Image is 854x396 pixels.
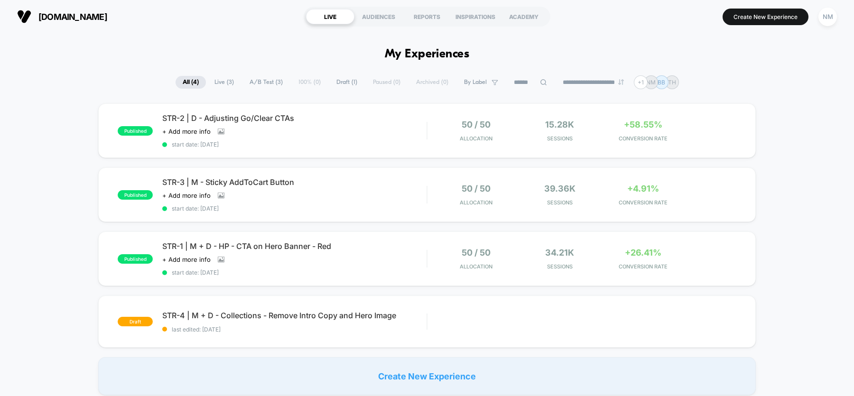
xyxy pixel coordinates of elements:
[462,248,491,258] span: 50 / 50
[500,9,548,24] div: ACADEMY
[460,199,492,206] span: Allocation
[118,317,153,326] span: draft
[162,311,427,320] span: STR-4 | M + D - Collections - Remove Intro Copy and Hero Image
[354,9,403,24] div: AUDIENCES
[162,241,427,251] span: STR-1 | M + D - HP - CTA on Hero Banner - Red
[462,184,491,193] span: 50 / 50
[634,75,648,89] div: + 1
[162,128,211,135] span: + Add more info
[723,9,808,25] button: Create New Experience
[646,79,656,86] p: NM
[385,47,470,61] h1: My Experiences
[403,9,451,24] div: REPORTS
[14,9,110,24] button: [DOMAIN_NAME]
[329,76,364,89] span: Draft ( 1 )
[176,76,206,89] span: All ( 4 )
[658,79,665,86] p: BB
[162,326,427,333] span: last edited: [DATE]
[118,254,153,264] span: published
[604,199,683,206] span: CONVERSION RATE
[624,120,662,129] span: +58.55%
[816,7,840,27] button: NM
[162,192,211,199] span: + Add more info
[520,199,599,206] span: Sessions
[162,269,427,276] span: start date: [DATE]
[162,205,427,212] span: start date: [DATE]
[545,120,574,129] span: 15.28k
[520,263,599,270] span: Sessions
[460,263,492,270] span: Allocation
[618,79,624,85] img: end
[625,248,661,258] span: +26.41%
[460,135,492,142] span: Allocation
[545,248,574,258] span: 34.21k
[544,184,576,193] span: 39.36k
[118,126,153,136] span: published
[627,184,659,193] span: +4.91%
[604,263,683,270] span: CONVERSION RATE
[98,357,756,395] div: Create New Experience
[162,256,211,263] span: + Add more info
[668,79,676,86] p: TH
[242,76,290,89] span: A/B Test ( 3 )
[162,177,427,187] span: STR-3 | M - Sticky AddToCart Button
[118,190,153,200] span: published
[207,76,241,89] span: Live ( 3 )
[162,113,427,123] span: STR-2 | D - Adjusting Go/Clear CTAs
[38,12,107,22] span: [DOMAIN_NAME]
[520,135,599,142] span: Sessions
[464,79,487,86] span: By Label
[162,141,427,148] span: start date: [DATE]
[451,9,500,24] div: INSPIRATIONS
[818,8,837,26] div: NM
[17,9,31,24] img: Visually logo
[462,120,491,129] span: 50 / 50
[306,9,354,24] div: LIVE
[604,135,683,142] span: CONVERSION RATE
